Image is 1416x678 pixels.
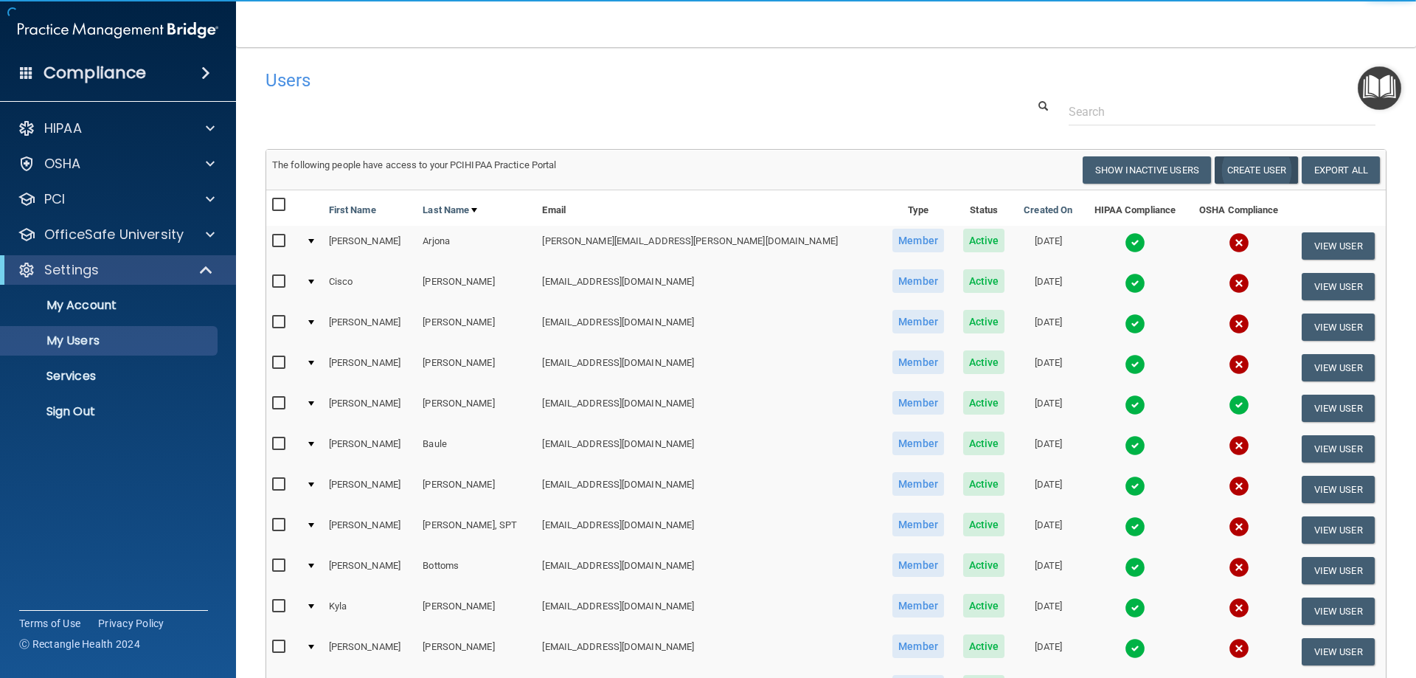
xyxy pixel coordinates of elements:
td: [PERSON_NAME][EMAIL_ADDRESS][PERSON_NAME][DOMAIN_NAME] [536,226,882,266]
td: [DATE] [1014,632,1082,672]
iframe: Drift Widget Chat Controller [1161,573,1398,632]
td: [PERSON_NAME] [323,226,417,266]
span: Member [892,472,944,496]
td: [PERSON_NAME] [417,469,536,510]
td: [PERSON_NAME] [323,307,417,347]
td: [EMAIL_ADDRESS][DOMAIN_NAME] [536,591,882,632]
span: Active [963,391,1005,415]
span: Member [892,350,944,374]
img: tick.e7d51cea.svg [1125,314,1145,334]
img: cross.ca9f0e7f.svg [1229,354,1249,375]
a: Created On [1024,201,1072,219]
a: Terms of Use [19,616,80,631]
span: Member [892,594,944,618]
td: [PERSON_NAME] [323,632,417,672]
td: Cisco [323,266,417,307]
button: Open Resource Center [1358,66,1401,110]
p: Settings [44,261,99,279]
td: [PERSON_NAME] [417,266,536,307]
td: [EMAIL_ADDRESS][DOMAIN_NAME] [536,550,882,591]
img: tick.e7d51cea.svg [1125,476,1145,497]
span: Active [963,472,1005,496]
img: tick.e7d51cea.svg [1125,516,1145,537]
p: Services [10,369,211,384]
td: Bottoms [417,550,536,591]
td: [PERSON_NAME] [323,469,417,510]
td: [DATE] [1014,591,1082,632]
a: First Name [329,201,376,219]
button: Show Inactive Users [1083,156,1211,184]
button: View User [1302,638,1375,665]
td: [DATE] [1014,429,1082,469]
button: View User [1302,354,1375,381]
td: [DATE] [1014,266,1082,307]
td: [DATE] [1014,347,1082,388]
button: View User [1302,435,1375,463]
th: OSHA Compliance [1187,190,1290,226]
td: [EMAIL_ADDRESS][DOMAIN_NAME] [536,266,882,307]
th: Type [883,190,954,226]
img: cross.ca9f0e7f.svg [1229,516,1249,537]
button: View User [1302,557,1375,584]
input: Search [1069,98,1375,125]
p: PCI [44,190,65,208]
td: [PERSON_NAME] [417,307,536,347]
th: HIPAA Compliance [1083,190,1188,226]
span: Ⓒ Rectangle Health 2024 [19,637,140,651]
span: Active [963,269,1005,293]
img: tick.e7d51cea.svg [1125,232,1145,253]
p: My Users [10,333,211,348]
th: Email [536,190,882,226]
td: [EMAIL_ADDRESS][DOMAIN_NAME] [536,388,882,429]
img: tick.e7d51cea.svg [1125,638,1145,659]
button: Create User [1215,156,1298,184]
span: Active [963,350,1005,374]
span: Active [963,594,1005,618]
button: View User [1302,314,1375,341]
img: tick.e7d51cea.svg [1125,395,1145,415]
td: [PERSON_NAME] [323,347,417,388]
span: The following people have access to your PCIHIPAA Practice Portal [272,159,557,170]
img: PMB logo [18,15,218,45]
span: Member [892,310,944,333]
button: View User [1302,232,1375,260]
td: [EMAIL_ADDRESS][DOMAIN_NAME] [536,632,882,672]
img: tick.e7d51cea.svg [1125,435,1145,456]
th: Status [954,190,1014,226]
td: [PERSON_NAME] [323,550,417,591]
img: tick.e7d51cea.svg [1125,598,1145,618]
span: Member [892,553,944,577]
td: [PERSON_NAME] [323,429,417,469]
img: tick.e7d51cea.svg [1125,273,1145,294]
td: [EMAIL_ADDRESS][DOMAIN_NAME] [536,510,882,550]
img: tick.e7d51cea.svg [1125,354,1145,375]
td: [EMAIL_ADDRESS][DOMAIN_NAME] [536,469,882,510]
a: HIPAA [18,120,215,137]
h4: Compliance [44,63,146,83]
span: Active [963,310,1005,333]
span: Member [892,229,944,252]
img: tick.e7d51cea.svg [1229,395,1249,415]
button: View User [1302,516,1375,544]
a: OfficeSafe University [18,226,215,243]
a: PCI [18,190,215,208]
h4: Users [265,71,910,90]
button: View User [1302,476,1375,503]
img: cross.ca9f0e7f.svg [1229,638,1249,659]
td: [DATE] [1014,510,1082,550]
button: View User [1302,273,1375,300]
td: [PERSON_NAME], SPT [417,510,536,550]
td: [PERSON_NAME] [323,510,417,550]
a: OSHA [18,155,215,173]
td: [EMAIL_ADDRESS][DOMAIN_NAME] [536,347,882,388]
td: Arjona [417,226,536,266]
a: Last Name [423,201,477,219]
td: [EMAIL_ADDRESS][DOMAIN_NAME] [536,429,882,469]
p: OSHA [44,155,81,173]
button: View User [1302,395,1375,422]
a: Export All [1302,156,1380,184]
p: Sign Out [10,404,211,419]
td: [EMAIL_ADDRESS][DOMAIN_NAME] [536,307,882,347]
img: cross.ca9f0e7f.svg [1229,476,1249,497]
a: Privacy Policy [98,616,164,631]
